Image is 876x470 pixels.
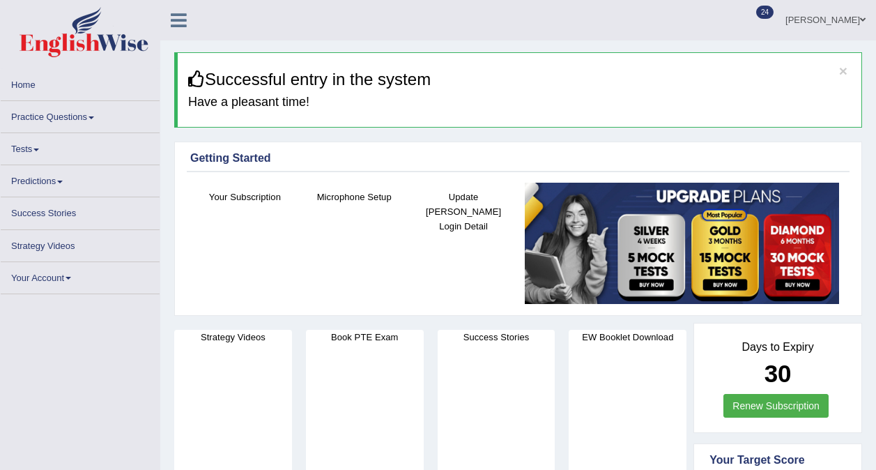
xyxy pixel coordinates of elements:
[1,197,160,225] a: Success Stories
[764,360,792,387] b: 30
[1,262,160,289] a: Your Account
[709,341,846,354] h4: Days to Expiry
[197,190,293,204] h4: Your Subscription
[1,101,160,128] a: Practice Questions
[190,150,846,167] div: Getting Started
[756,6,774,19] span: 24
[569,330,686,344] h4: EW Booklet Download
[188,96,851,109] h4: Have a pleasant time!
[839,63,847,78] button: ×
[723,394,829,418] a: Renew Subscription
[1,230,160,257] a: Strategy Videos
[438,330,555,344] h4: Success Stories
[174,330,292,344] h4: Strategy Videos
[306,330,424,344] h4: Book PTE Exam
[709,452,846,469] div: Your Target Score
[307,190,402,204] h4: Microphone Setup
[525,183,839,304] img: small5.jpg
[1,69,160,96] a: Home
[1,165,160,192] a: Predictions
[1,133,160,160] a: Tests
[188,70,851,89] h3: Successful entry in the system
[416,190,512,234] h4: Update [PERSON_NAME] Login Detail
